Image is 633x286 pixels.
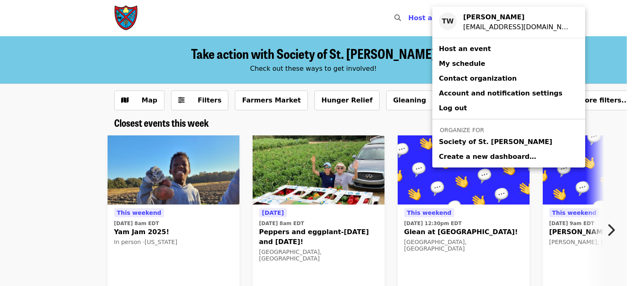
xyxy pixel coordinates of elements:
span: Account and notification settings [439,89,563,97]
a: Society of St. [PERSON_NAME] [432,135,585,149]
span: Organize for [440,127,484,133]
div: nc-glean@endhunger.org [463,22,572,32]
span: Society of St. [PERSON_NAME] [439,137,552,147]
span: Create a new dashboard… [439,153,536,160]
div: Taylor Wolfe [463,12,572,22]
span: My schedule [439,60,485,67]
a: Host an event [432,42,585,56]
a: Contact organization [432,71,585,86]
strong: [PERSON_NAME] [463,13,525,21]
span: Host an event [439,45,491,53]
a: Create a new dashboard… [432,149,585,164]
span: Log out [439,104,467,112]
span: Contact organization [439,74,517,82]
a: My schedule [432,56,585,71]
a: Log out [432,101,585,116]
a: Account and notification settings [432,86,585,101]
a: TW[PERSON_NAME][EMAIL_ADDRESS][DOMAIN_NAME] [432,10,585,35]
div: TW [439,12,457,30]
